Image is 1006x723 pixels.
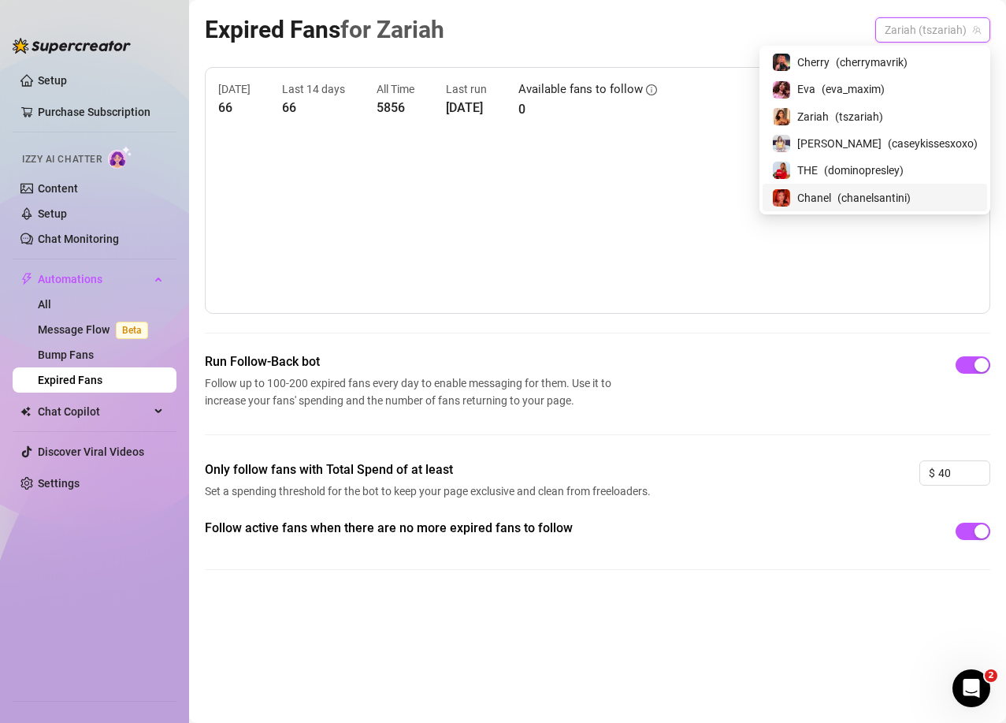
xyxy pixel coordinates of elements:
span: Cherry [797,54,830,71]
img: AI Chatter [108,146,132,169]
article: Last run [446,80,487,98]
span: THE [797,162,818,179]
article: Last 14 days [282,80,345,98]
span: Zariah (tszariah) [885,18,981,42]
article: 0 [518,99,657,119]
article: [DATE] [218,80,251,98]
img: Cherry (@cherrymavrik) [773,54,790,71]
article: Available fans to follow [518,80,643,99]
span: ( tszariah ) [835,108,883,125]
span: ( cherrymavrik ) [836,54,908,71]
a: Content [38,182,78,195]
span: for Zariah [340,16,444,43]
span: Chat Copilot [38,399,150,424]
a: Expired Fans [38,374,102,386]
input: 0.00 [938,461,989,485]
a: Setup [38,74,67,87]
article: 5856 [377,98,414,117]
span: Follow up to 100-200 expired fans every day to enable messaging for them. Use it to increase your... [205,375,618,409]
span: ( dominopresley ) [824,162,904,179]
span: Run Follow-Back bot [205,352,618,371]
span: [PERSON_NAME] [797,135,882,152]
img: THE (@dominopresley) [773,162,790,179]
img: Chat Copilot [20,406,31,417]
span: ( eva_maxim ) [822,80,885,98]
span: Izzy AI Chatter [22,152,102,167]
img: Chanel (@chanelsantini) [773,189,790,207]
span: ( caseykissesxoxo ) [888,135,978,152]
article: Expired Fans [205,11,444,48]
a: Discover Viral Videos [38,445,144,458]
span: Zariah [797,108,829,125]
article: 66 [218,98,251,117]
img: Zariah (@tszariah) [773,108,790,125]
span: Automations [38,266,150,292]
span: team [972,25,982,35]
img: logo-BBDzfeDw.svg [13,38,131,54]
span: ( chanelsantini ) [837,189,911,207]
span: Follow active fans when there are no more expired fans to follow [205,519,655,538]
span: Set a spending threshold for the bot to keep your page exclusive and clean from freeloaders. [205,483,655,500]
span: Beta [116,322,148,339]
article: 66 [282,98,345,117]
a: Purchase Subscription [38,99,164,125]
span: 2 [985,669,997,682]
span: Chanel [797,189,831,207]
a: Bump Fans [38,348,94,361]
a: All [38,298,51,311]
img: Eva (@eva_maxim) [773,81,790,99]
iframe: Intercom live chat [952,669,990,707]
a: Message FlowBeta [38,323,154,336]
span: thunderbolt [20,273,33,285]
a: Setup [38,207,67,220]
span: Eva [797,80,815,98]
a: Chat Monitoring [38,233,119,245]
span: Only follow fans with Total Spend of at least [205,460,655,479]
article: [DATE] [446,98,487,117]
img: Casey (@caseykissesxoxo) [773,135,790,152]
article: All Time [377,80,414,98]
span: info-circle [646,84,657,95]
a: Settings [38,477,80,490]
